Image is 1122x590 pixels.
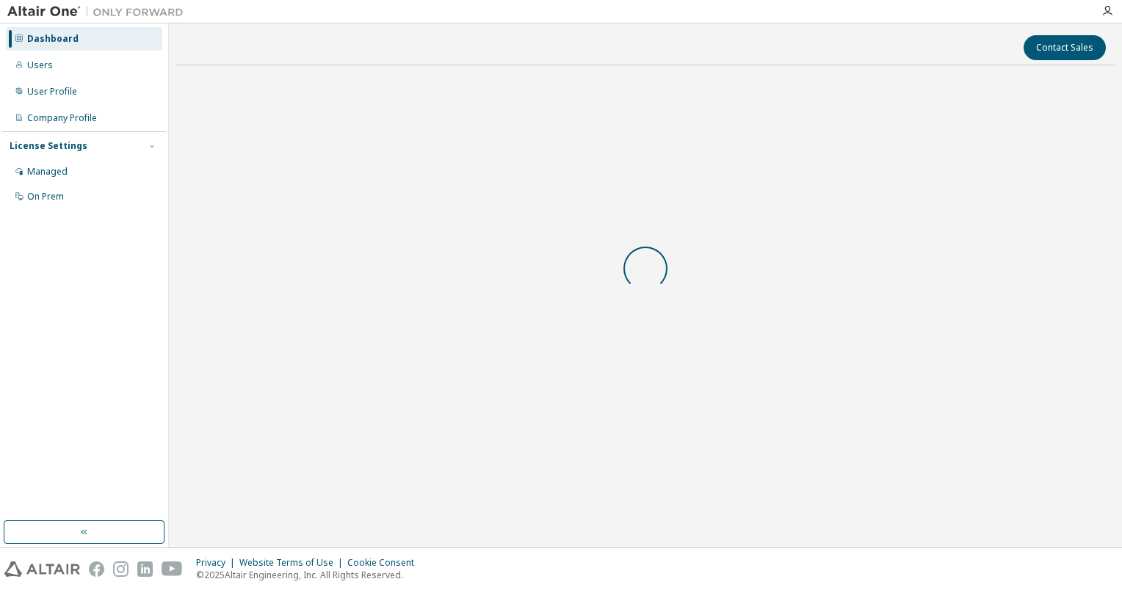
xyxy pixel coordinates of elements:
img: linkedin.svg [137,561,153,577]
div: Users [27,59,53,71]
div: User Profile [27,86,77,98]
p: © 2025 Altair Engineering, Inc. All Rights Reserved. [196,569,423,581]
div: Dashboard [27,33,79,45]
img: facebook.svg [89,561,104,577]
div: Company Profile [27,112,97,124]
img: Altair One [7,4,191,19]
div: Website Terms of Use [239,557,347,569]
div: License Settings [10,140,87,152]
button: Contact Sales [1024,35,1106,60]
div: On Prem [27,191,64,203]
div: Managed [27,166,68,178]
div: Cookie Consent [347,557,423,569]
img: youtube.svg [162,561,183,577]
img: instagram.svg [113,561,129,577]
div: Privacy [196,557,239,569]
img: altair_logo.svg [4,561,80,577]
